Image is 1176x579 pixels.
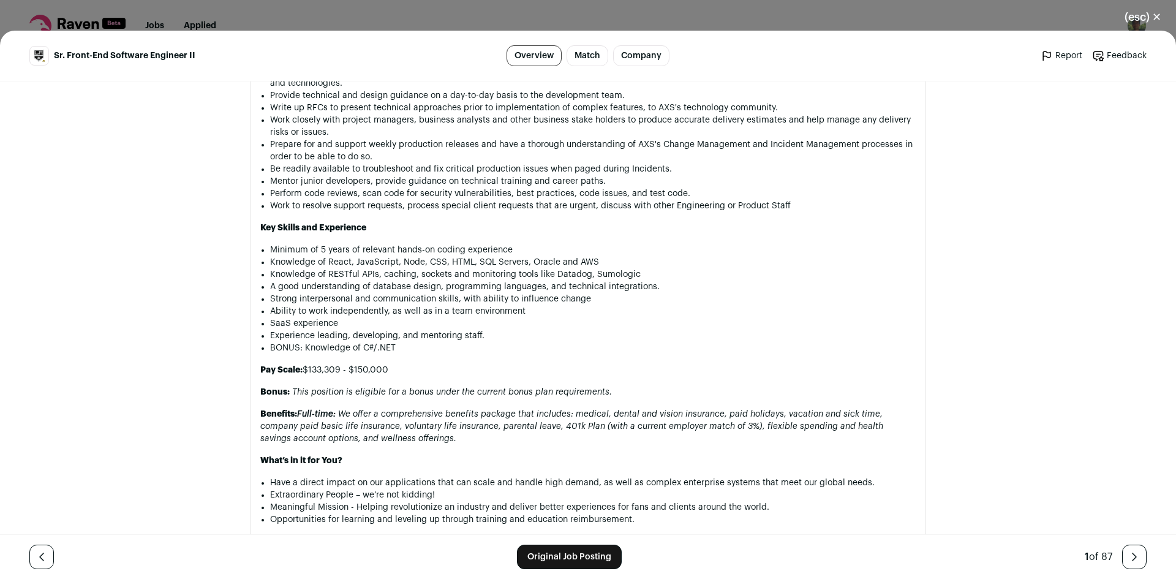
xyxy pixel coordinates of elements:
li: Perform code reviews, scan code for security vulnerabilities, best practices, code issues, and te... [270,187,916,200]
strong: Bonus: [260,388,290,396]
li: Be readily available to troubleshoot and fix critical production issues when paged during Incidents. [270,163,916,175]
li: Prepare for and support weekly production releases and have a thorough understanding of AXS's Cha... [270,138,916,163]
span: Sr. Front-End Software Engineer II [54,50,195,62]
span: 1 [1085,552,1089,562]
em: We offer a comprehensive benefits package that includes: medical, dental and vision insurance, pa... [260,410,883,443]
a: Company [613,45,669,66]
a: Original Job Posting [517,545,622,569]
button: Close modal [1110,4,1176,31]
li: Extraordinary People – we’re not kidding! [270,489,916,501]
li: Provide technical and design guidance on a day-to-day basis to the development team. [270,89,916,102]
p: $133,309 - $150,000 [260,364,916,376]
a: Match [567,45,608,66]
li: Minimum of 5 years of relevant hands-on coding experience [270,244,916,256]
em: This position is eligible for a bonus under the current bonus plan requirements. [292,388,612,396]
li: Ability to work independently, as well as in a team environment [270,305,916,317]
li: SaaS experience [270,317,916,330]
li: Write up RFCs to present technical approaches prior to implementation of complex features, to AXS... [270,102,916,114]
li: Knowledge of RESTful APIs, caching, sockets and monitoring tools like Datadog, Sumologic [270,268,916,281]
li: Work closely with project managers, business analysts and other business stake holders to produce... [270,114,916,138]
strong: Key Skills and Experience [260,224,366,232]
li: Experience leading, developing, and mentoring staff. [270,330,916,342]
strong: Benefits: [260,410,336,418]
a: Feedback [1092,50,1147,62]
li: A good understanding of database design, programming languages, and technical integrations. [270,281,916,293]
li: Mentor junior developers, provide guidance on technical training and career paths. [270,175,916,187]
li: Work to resolve support requests, process special client requests that are urgent, discuss with o... [270,200,916,212]
li: Strong interpersonal and communication skills, with ability to influence change [270,293,916,305]
img: 0182f06f7059d072f2ff604006780c5c21ebe3e5200f6c79ed5aa040c41586ac.svg [30,50,48,62]
li: Have a direct impact on our applications that can scale and handle high demand, as well as comple... [270,477,916,489]
li: Opportunities for learning and leveling up through training and education reimbursement. [270,513,916,526]
a: Report [1041,50,1082,62]
li: Knowledge of React, JavaScript, Node, CSS, HTML, SQL Servers, Oracle and AWS [270,256,916,268]
strong: Pay Scale: [260,366,303,374]
li: BONUS: Knowledge of C#/.NET [270,342,916,354]
div: of 87 [1085,550,1112,564]
strong: What’s in it for You? [260,456,342,465]
a: Overview [507,45,562,66]
li: Meaningful Mission - Helping revolutionize an industry and deliver better experiences for fans an... [270,501,916,513]
em: Full-time: [297,410,336,418]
